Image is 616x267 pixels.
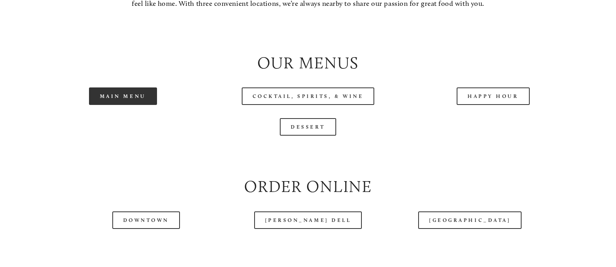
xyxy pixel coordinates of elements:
[418,211,522,229] a: [GEOGRAPHIC_DATA]
[37,175,579,198] h2: Order Online
[457,87,530,105] a: Happy Hour
[37,52,579,75] h2: Our Menus
[112,211,180,229] a: Downtown
[242,87,375,105] a: Cocktail, Spirits, & Wine
[280,118,336,136] a: Dessert
[89,87,157,105] a: Main Menu
[254,211,362,229] a: [PERSON_NAME] Dell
